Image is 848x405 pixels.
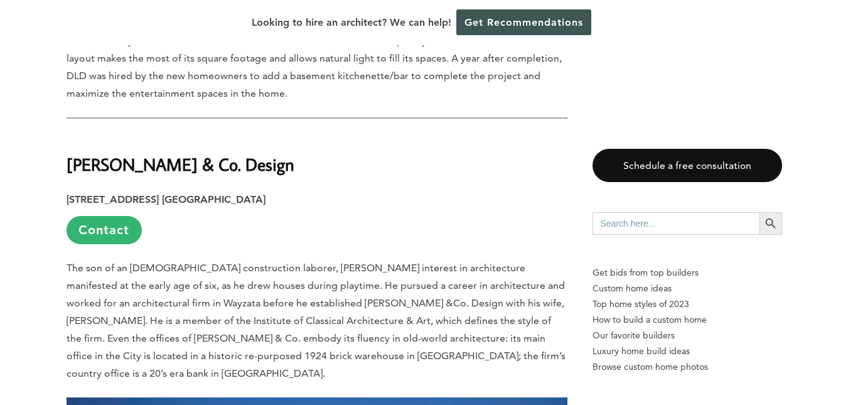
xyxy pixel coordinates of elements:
[593,343,782,359] a: Luxury home build ideas
[593,312,782,328] a: How to build a custom home
[593,281,782,296] a: Custom home ideas
[67,262,566,379] span: The son of an [DEMOGRAPHIC_DATA] construction laborer, [PERSON_NAME] interest in architecture man...
[593,265,782,281] p: Get bids from top builders
[593,359,782,375] a: Browse custom home photos
[67,193,266,205] strong: [STREET_ADDRESS] [GEOGRAPHIC_DATA]
[593,296,782,312] a: Top home styles of 2023
[593,328,782,343] a: Our favorite builders
[456,9,591,35] a: Get Recommendations
[593,212,759,235] input: Search here...
[764,217,778,230] svg: Search
[593,149,782,182] a: Schedule a free consultation
[67,216,142,244] a: Contact
[67,153,294,175] strong: [PERSON_NAME] & Co. Design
